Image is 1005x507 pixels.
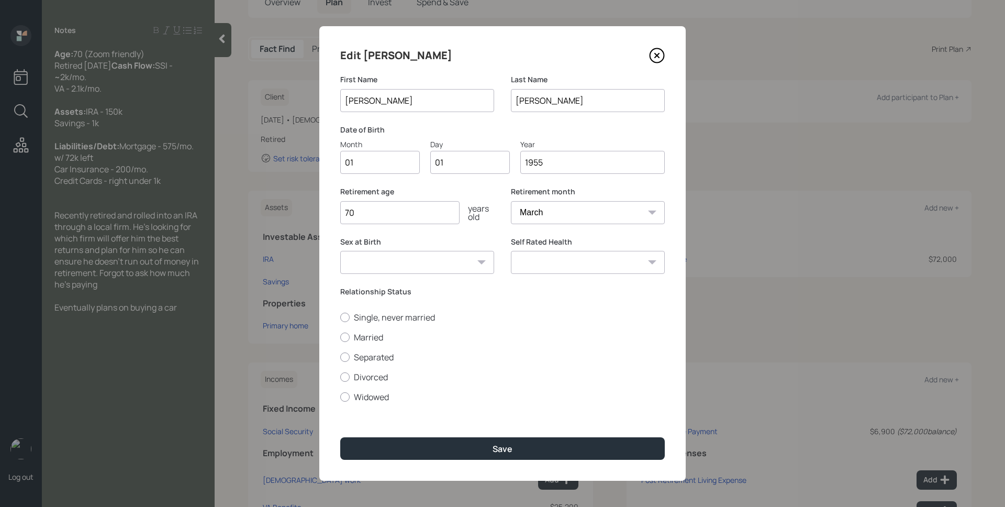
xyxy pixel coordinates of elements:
[340,391,665,403] label: Widowed
[340,371,665,383] label: Divorced
[511,186,665,197] label: Retirement month
[511,74,665,85] label: Last Name
[340,74,494,85] label: First Name
[511,237,665,247] label: Self Rated Health
[340,437,665,460] button: Save
[340,332,665,343] label: Married
[493,443,512,455] div: Save
[340,237,494,247] label: Sex at Birth
[520,139,665,150] div: Year
[430,139,510,150] div: Day
[340,186,494,197] label: Retirement age
[340,125,665,135] label: Date of Birth
[340,139,420,150] div: Month
[340,286,665,297] label: Relationship Status
[340,151,420,174] input: Month
[430,151,510,174] input: Day
[460,204,494,221] div: years old
[340,47,452,64] h4: Edit [PERSON_NAME]
[340,312,665,323] label: Single, never married
[340,351,665,363] label: Separated
[520,151,665,174] input: Year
